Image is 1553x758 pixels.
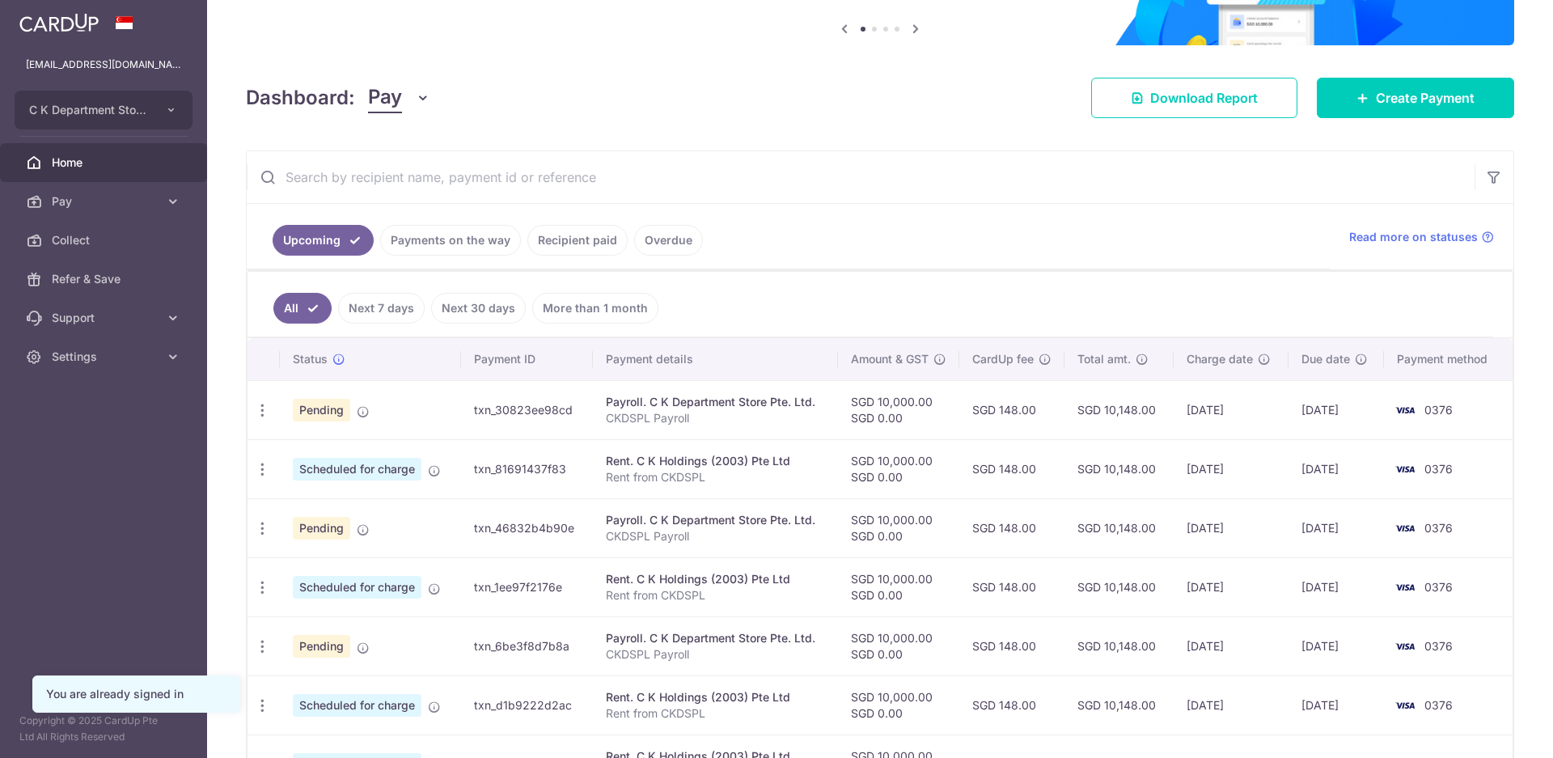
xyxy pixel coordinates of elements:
[838,616,959,675] td: SGD 10,000.00 SGD 0.00
[1064,439,1174,498] td: SGD 10,148.00
[532,293,658,324] a: More than 1 month
[293,635,350,658] span: Pending
[1424,462,1453,476] span: 0376
[634,225,703,256] a: Overdue
[606,646,825,663] p: CKDSPL Payroll
[1174,498,1289,557] td: [DATE]
[606,630,825,646] div: Payroll. C K Department Store Pte. Ltd.
[1064,380,1174,439] td: SGD 10,148.00
[293,576,421,599] span: Scheduled for charge
[1174,439,1289,498] td: [DATE]
[19,13,99,32] img: CardUp
[461,557,593,616] td: txn_1ee97f2176e
[1187,351,1253,367] span: Charge date
[606,587,825,603] p: Rent from CKDSPL
[1064,498,1174,557] td: SGD 10,148.00
[380,225,521,256] a: Payments on the way
[606,705,825,722] p: Rent from CKDSPL
[838,557,959,616] td: SGD 10,000.00 SGD 0.00
[52,193,159,210] span: Pay
[293,517,350,540] span: Pending
[1424,639,1453,653] span: 0376
[1064,675,1174,735] td: SGD 10,148.00
[851,351,929,367] span: Amount & GST
[1174,616,1289,675] td: [DATE]
[959,675,1064,735] td: SGD 148.00
[1389,578,1421,597] img: Bank Card
[1389,519,1421,538] img: Bank Card
[606,512,825,528] div: Payroll. C K Department Store Pte. Ltd.
[431,293,526,324] a: Next 30 days
[1424,521,1453,535] span: 0376
[1424,580,1453,594] span: 0376
[838,380,959,439] td: SGD 10,000.00 SGD 0.00
[1289,675,1385,735] td: [DATE]
[293,351,328,367] span: Status
[461,338,593,380] th: Payment ID
[606,571,825,587] div: Rent. C K Holdings (2003) Pte Ltd
[1289,439,1385,498] td: [DATE]
[293,458,421,481] span: Scheduled for charge
[293,694,421,717] span: Scheduled for charge
[246,83,355,112] h4: Dashboard:
[1174,380,1289,439] td: [DATE]
[338,293,425,324] a: Next 7 days
[959,380,1064,439] td: SGD 148.00
[1389,459,1421,479] img: Bank Card
[26,57,181,73] p: [EMAIL_ADDRESS][DOMAIN_NAME]
[461,498,593,557] td: txn_46832b4b90e
[52,349,159,365] span: Settings
[1150,88,1258,108] span: Download Report
[1091,78,1297,118] a: Download Report
[29,102,149,118] span: C K Department Store Pte. Ltd.
[247,151,1475,203] input: Search by recipient name, payment id or reference
[1389,637,1421,656] img: Bank Card
[368,83,402,113] span: Pay
[1376,88,1475,108] span: Create Payment
[273,293,332,324] a: All
[1301,351,1350,367] span: Due date
[1174,557,1289,616] td: [DATE]
[972,351,1034,367] span: CardUp fee
[606,469,825,485] p: Rent from CKDSPL
[838,498,959,557] td: SGD 10,000.00 SGD 0.00
[838,675,959,735] td: SGD 10,000.00 SGD 0.00
[527,225,628,256] a: Recipient paid
[1289,498,1385,557] td: [DATE]
[1317,78,1514,118] a: Create Payment
[461,380,593,439] td: txn_30823ee98cd
[1289,557,1385,616] td: [DATE]
[52,310,159,326] span: Support
[15,91,193,129] button: C K Department Store Pte. Ltd.
[52,271,159,287] span: Refer & Save
[1289,380,1385,439] td: [DATE]
[606,410,825,426] p: CKDSPL Payroll
[1389,696,1421,715] img: Bank Card
[1064,557,1174,616] td: SGD 10,148.00
[52,155,159,171] span: Home
[461,675,593,735] td: txn_d1b9222d2ac
[959,557,1064,616] td: SGD 148.00
[293,399,350,421] span: Pending
[368,83,430,113] button: Pay
[593,338,838,380] th: Payment details
[1389,400,1421,420] img: Bank Card
[959,498,1064,557] td: SGD 148.00
[461,439,593,498] td: txn_81691437f83
[959,616,1064,675] td: SGD 148.00
[1289,616,1385,675] td: [DATE]
[606,528,825,544] p: CKDSPL Payroll
[461,616,593,675] td: txn_6be3f8d7b8a
[1349,229,1478,245] span: Read more on statuses
[1384,338,1513,380] th: Payment method
[1424,403,1453,417] span: 0376
[1424,698,1453,712] span: 0376
[838,439,959,498] td: SGD 10,000.00 SGD 0.00
[46,686,226,702] div: You are already signed in
[606,453,825,469] div: Rent. C K Holdings (2003) Pte Ltd
[1349,229,1494,245] a: Read more on statuses
[606,689,825,705] div: Rent. C K Holdings (2003) Pte Ltd
[606,394,825,410] div: Payroll. C K Department Store Pte. Ltd.
[959,439,1064,498] td: SGD 148.00
[52,232,159,248] span: Collect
